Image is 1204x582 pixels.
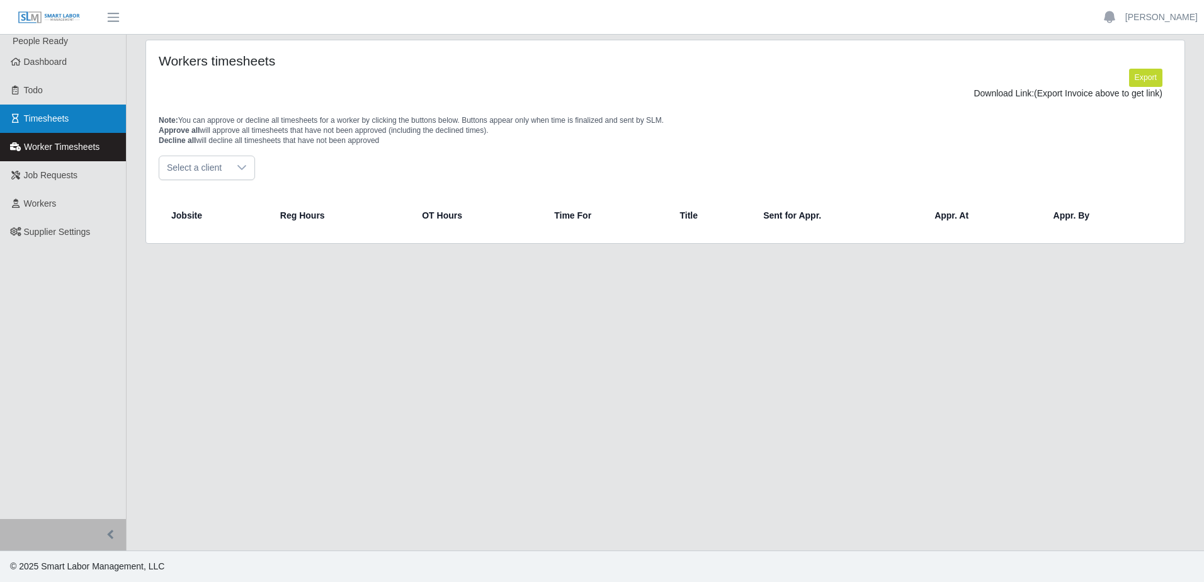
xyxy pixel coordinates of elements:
button: Export [1129,69,1162,86]
th: OT Hours [412,200,544,231]
span: Approve all [159,126,200,135]
div: Download Link: [168,87,1162,100]
span: Decline all [159,136,196,145]
th: Jobsite [164,200,270,231]
span: Note: [159,116,178,125]
span: People Ready [13,36,68,46]
a: [PERSON_NAME] [1125,11,1198,24]
span: Worker Timesheets [24,142,99,152]
span: Dashboard [24,57,67,67]
th: Reg Hours [270,200,412,231]
th: Sent for Appr. [753,200,924,231]
th: Time For [544,200,669,231]
span: © 2025 Smart Labor Management, LLC [10,561,164,571]
p: You can approve or decline all timesheets for a worker by clicking the buttons below. Buttons app... [159,115,1172,145]
th: Appr. At [924,200,1043,231]
span: Workers [24,198,57,208]
span: Timesheets [24,113,69,123]
span: Select a client [159,156,229,180]
h4: Workers timesheets [159,53,570,69]
span: Todo [24,85,43,95]
th: Title [669,200,753,231]
span: Supplier Settings [24,227,91,237]
span: Job Requests [24,170,78,180]
img: SLM Logo [18,11,81,25]
th: Appr. By [1043,200,1167,231]
span: (Export Invoice above to get link) [1034,88,1162,98]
